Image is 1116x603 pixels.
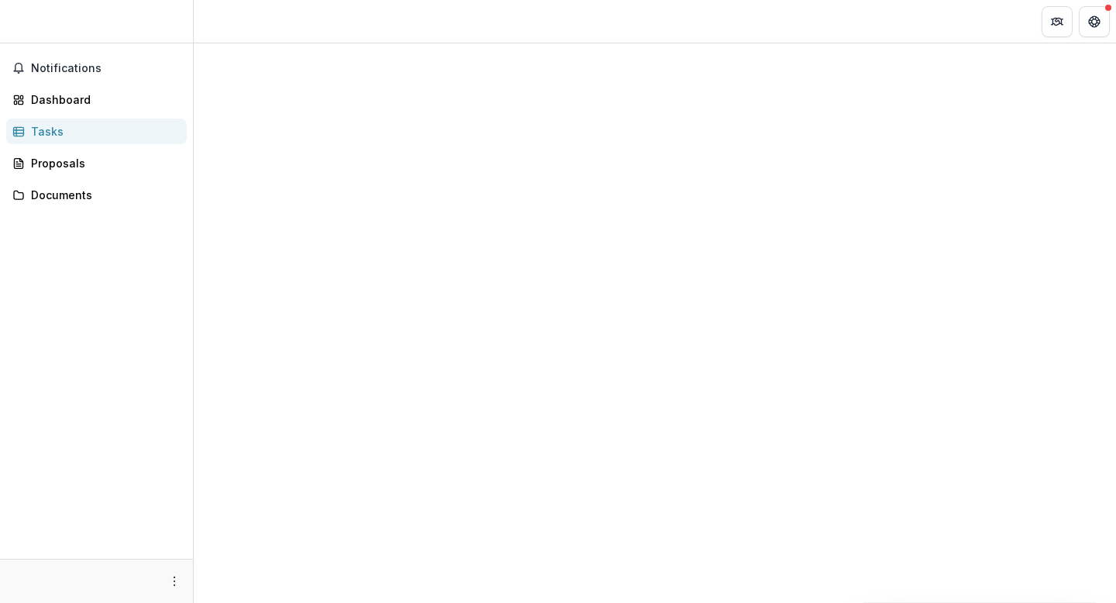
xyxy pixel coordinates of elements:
a: Documents [6,182,187,208]
button: More [165,572,184,591]
span: Notifications [31,62,181,75]
button: Get Help [1079,6,1110,37]
a: Dashboard [6,87,187,112]
div: Proposals [31,155,174,171]
button: Partners [1042,6,1073,37]
button: Notifications [6,56,187,81]
div: Documents [31,187,174,203]
div: Dashboard [31,91,174,108]
div: Tasks [31,123,174,140]
a: Tasks [6,119,187,144]
a: Proposals [6,150,187,176]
